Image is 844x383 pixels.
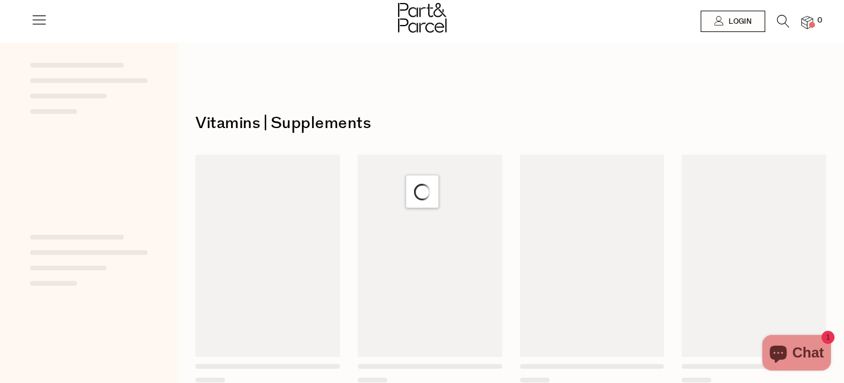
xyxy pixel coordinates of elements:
[726,17,752,27] span: Login
[195,110,826,137] h1: Vitamins | Supplements
[398,3,447,33] img: Part&Parcel
[759,335,835,374] inbox-online-store-chat: Shopify online store chat
[801,16,813,28] a: 0
[814,15,825,26] span: 0
[701,11,765,32] a: Login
